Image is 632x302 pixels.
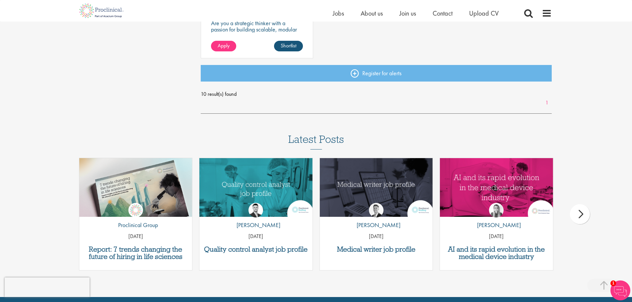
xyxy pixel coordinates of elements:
[288,134,344,150] h3: Latest Posts
[489,203,504,217] img: Hannah Burke
[232,221,280,229] p: [PERSON_NAME]
[320,158,433,217] a: Link to a post
[610,280,630,300] img: Chatbot
[199,158,313,217] a: Link to a post
[443,246,550,260] a: AI and its rapid evolution in the medical device industry
[79,158,192,217] a: Link to a post
[211,41,236,51] a: Apply
[440,233,553,240] p: [DATE]
[610,280,616,286] span: 1
[218,42,230,49] span: Apply
[201,89,552,99] span: 10 result(s) found
[320,233,433,240] p: [DATE]
[433,9,453,18] a: Contact
[472,203,521,233] a: Hannah Burke [PERSON_NAME]
[399,9,416,18] a: Join us
[113,221,158,229] p: Proclinical Group
[199,233,313,240] p: [DATE]
[79,158,192,222] img: Proclinical: Life sciences hiring trends report 2025
[570,204,590,224] div: next
[440,158,553,217] img: AI and Its Impact on the Medical Device Industry | Proclinical
[472,221,521,229] p: [PERSON_NAME]
[352,203,400,233] a: George Watson [PERSON_NAME]
[361,9,383,18] a: About us
[201,65,552,82] a: Register for alerts
[211,20,303,39] p: Are you a strategic thinker with a passion for building scalable, modular technology platforms?
[203,246,309,253] a: Quality control analyst job profile
[469,9,499,18] a: Upload CV
[248,203,263,217] img: Joshua Godden
[79,233,192,240] p: [DATE]
[113,203,158,233] a: Proclinical Group Proclinical Group
[5,277,90,297] iframe: reCAPTCHA
[352,221,400,229] p: [PERSON_NAME]
[320,158,433,217] img: Medical writer job profile
[83,246,189,260] a: Report: 7 trends changing the future of hiring in life sciences
[323,246,430,253] a: Medical writer job profile
[232,203,280,233] a: Joshua Godden [PERSON_NAME]
[440,158,553,217] a: Link to a post
[542,99,552,107] a: 1
[199,158,313,217] img: quality control analyst job profile
[333,9,344,18] a: Jobs
[274,41,303,51] a: Shortlist
[128,203,143,217] img: Proclinical Group
[369,203,384,217] img: George Watson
